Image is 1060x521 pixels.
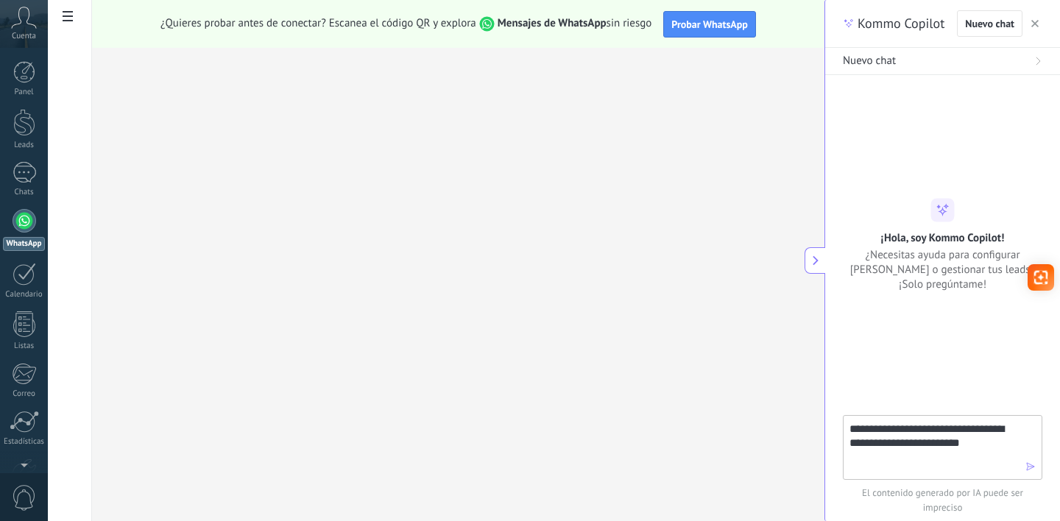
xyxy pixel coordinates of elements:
[3,437,46,447] div: Estadísticas
[3,290,46,300] div: Calendario
[3,188,46,197] div: Chats
[965,18,1014,29] span: Nuevo chat
[843,486,1042,515] span: El contenido generado por IA puede ser impreciso
[671,18,748,31] span: Probar WhatsApp
[663,11,756,38] button: Probar WhatsApp
[498,16,607,30] strong: Mensajes de WhatsApp
[3,141,46,150] div: Leads
[825,48,1060,75] button: Nuevo chat
[3,341,46,351] div: Listas
[3,237,45,251] div: WhatsApp
[3,389,46,399] div: Correo
[843,248,1042,292] span: ¿Necesitas ayuda para configurar [PERSON_NAME] o gestionar tus leads? ¡Solo pregúntame!
[12,32,36,41] span: Cuenta
[3,88,46,97] div: Panel
[957,10,1022,37] button: Nuevo chat
[160,16,651,32] span: ¿Quieres probar antes de conectar? Escanea el código QR y explora sin riesgo
[881,231,1005,245] h2: ¡Hola, soy Kommo Copilot!
[858,15,944,32] span: Kommo Copilot
[843,54,896,68] span: Nuevo chat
